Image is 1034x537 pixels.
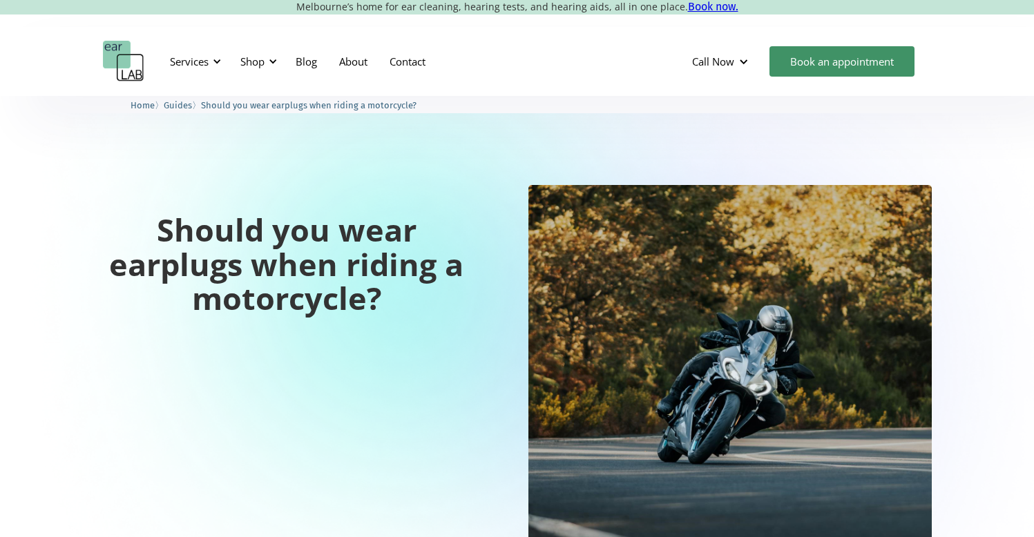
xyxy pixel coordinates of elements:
a: Should you wear earplugs when riding a motorcycle? [201,98,417,111]
div: Services [170,55,209,68]
div: Shop [232,41,281,82]
li: 〉 [164,98,201,113]
a: home [103,41,144,82]
a: Guides [164,98,192,111]
a: About [328,41,379,81]
a: Blog [285,41,328,81]
span: Guides [164,100,192,110]
div: Call Now [692,55,734,68]
a: Contact [379,41,437,81]
h1: Should you wear earplugs when riding a motorcycle? [103,213,470,315]
a: Home [131,98,155,111]
span: Should you wear earplugs when riding a motorcycle? [201,100,417,110]
li: 〉 [131,98,164,113]
span: Home [131,100,155,110]
a: Book an appointment [769,46,915,77]
div: Services [162,41,225,82]
div: Call Now [681,41,763,82]
div: Shop [240,55,265,68]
